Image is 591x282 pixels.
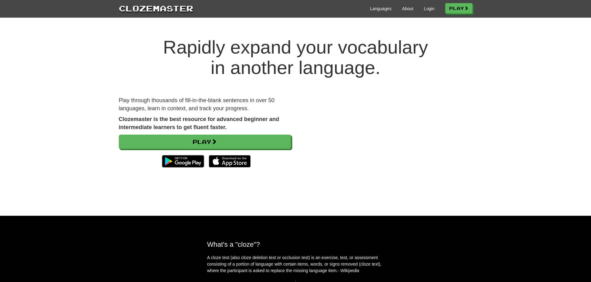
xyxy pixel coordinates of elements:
[119,97,291,112] p: Play through thousands of fill-in-the-blank sentences in over 50 languages, learn in context, and...
[445,3,472,14] a: Play
[424,6,434,12] a: Login
[207,254,384,274] p: A cloze test (also cloze deletion test or occlusion test) is an exercise, test, or assessment con...
[119,135,291,149] a: Play
[338,268,359,273] em: - Wikipedia
[207,241,384,248] h2: What's a "cloze"?
[209,155,251,167] img: Download_on_the_App_Store_Badge_US-UK_135x40-25178aeef6eb6b83b96f5f2d004eda3bffbb37122de64afbaef7...
[119,2,193,14] a: Clozemaster
[159,152,207,171] img: Get it on Google Play
[402,6,414,12] a: About
[119,116,279,130] strong: Clozemaster is the best resource for advanced beginner and intermediate learners to get fluent fa...
[370,6,392,12] a: Languages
